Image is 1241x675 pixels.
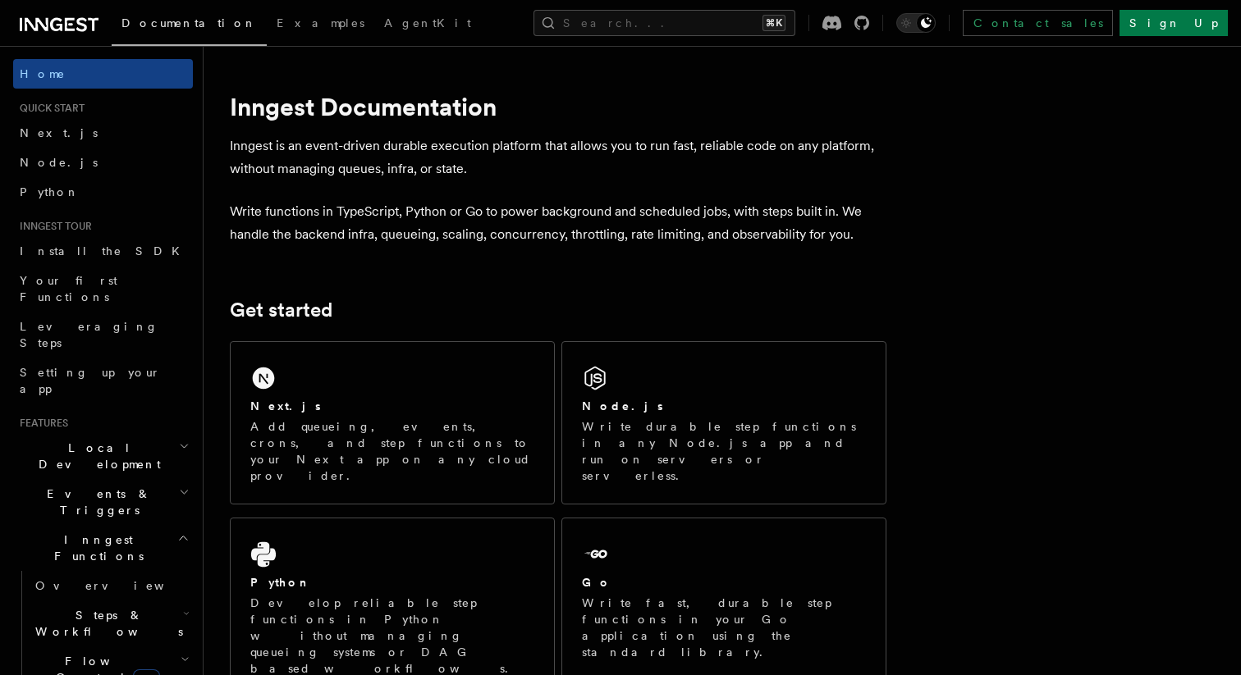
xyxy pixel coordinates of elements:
[277,16,364,30] span: Examples
[20,156,98,169] span: Node.js
[374,5,481,44] a: AgentKit
[29,607,183,640] span: Steps & Workflows
[267,5,374,44] a: Examples
[20,244,190,258] span: Install the SDK
[561,341,886,504] a: Node.jsWrite durable step functions in any Node.js app and run on servers or serverless.
[13,531,177,564] span: Inngest Functions
[582,418,866,484] p: Write durable step functions in any Node.js app and run on servers or serverless.
[13,102,85,115] span: Quick start
[230,341,555,504] a: Next.jsAdd queueing, events, crons, and step functions to your Next app on any cloud provider.
[762,15,785,31] kbd: ⌘K
[13,479,193,525] button: Events & Triggers
[1120,10,1228,36] a: Sign Up
[533,10,795,36] button: Search...⌘K
[121,16,257,30] span: Documentation
[13,236,193,266] a: Install the SDK
[13,417,68,430] span: Features
[250,398,321,414] h2: Next.js
[13,486,179,518] span: Events & Triggers
[13,358,193,404] a: Setting up your app
[112,5,267,46] a: Documentation
[230,200,886,246] p: Write functions in TypeScript, Python or Go to power background and scheduled jobs, with steps bu...
[13,118,193,148] a: Next.js
[20,366,161,395] span: Setting up your app
[230,135,886,180] p: Inngest is an event-driven durable execution platform that allows you to run fast, reliable code ...
[384,16,471,30] span: AgentKit
[29,571,193,600] a: Overview
[20,185,80,198] span: Python
[13,440,179,472] span: Local Development
[13,59,193,89] a: Home
[13,148,193,177] a: Node.js
[582,595,866,660] p: Write fast, durable step functions in your Go application using the standard library.
[13,525,193,571] button: Inngest Functions
[20,66,66,82] span: Home
[13,312,193,358] a: Leveraging Steps
[20,126,98,139] span: Next.js
[20,320,158,349] span: Leveraging Steps
[29,600,193,646] button: Steps & Workflows
[230,92,886,121] h1: Inngest Documentation
[20,274,117,303] span: Your first Functions
[35,579,204,592] span: Overview
[963,10,1113,36] a: Contact sales
[230,299,332,322] a: Get started
[13,220,92,233] span: Inngest tour
[582,574,611,591] h2: Go
[250,574,311,591] h2: Python
[13,433,193,479] button: Local Development
[250,418,534,484] p: Add queueing, events, crons, and step functions to your Next app on any cloud provider.
[13,266,193,312] a: Your first Functions
[13,177,193,207] a: Python
[896,13,936,33] button: Toggle dark mode
[582,398,663,414] h2: Node.js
